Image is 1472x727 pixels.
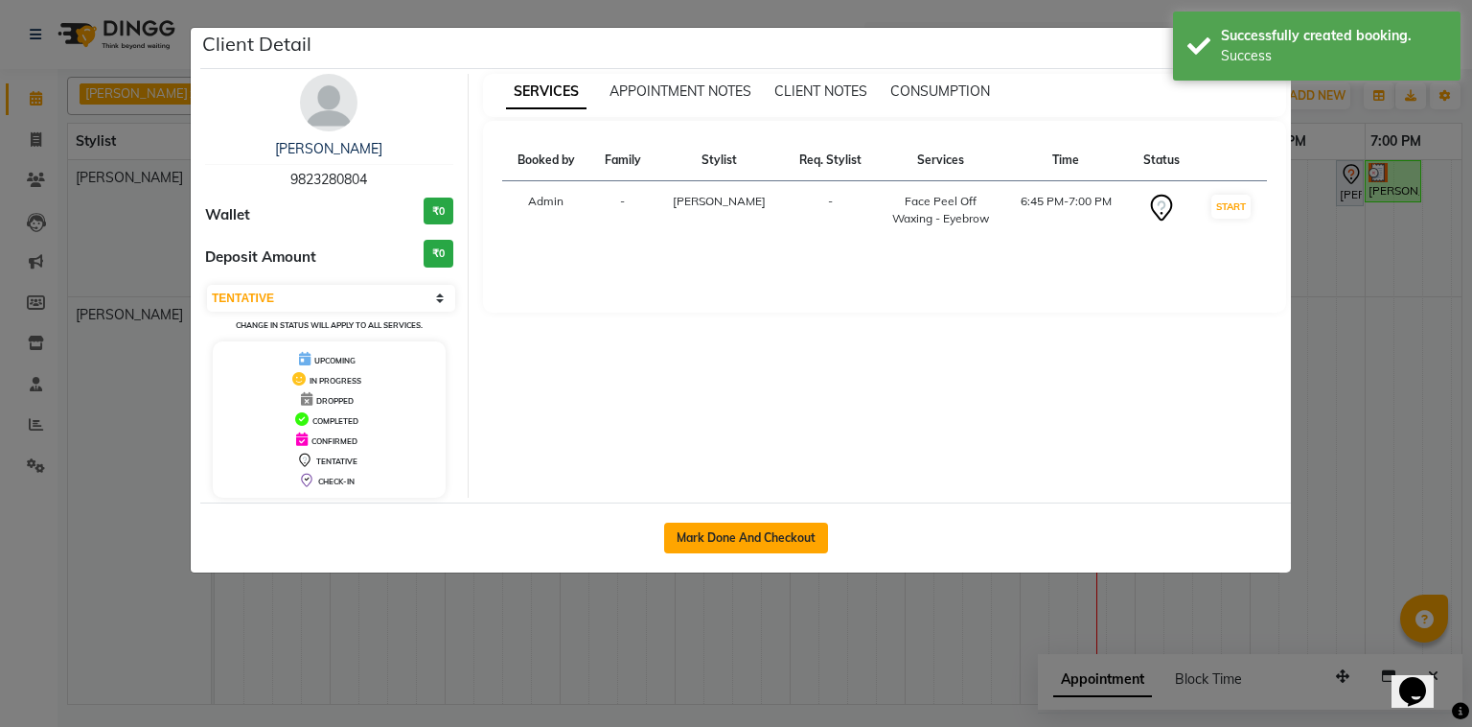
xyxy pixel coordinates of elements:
th: Status [1129,140,1194,181]
span: CHECK-IN [318,477,355,486]
div: Face Peel Off Waxing - Eyebrow [888,193,992,227]
span: SERVICES [506,75,586,109]
span: DROPPED [316,396,354,406]
span: Wallet [205,204,250,226]
span: TENTATIVE [316,457,357,466]
th: Stylist [655,140,783,181]
iframe: chat widget [1391,650,1453,708]
th: Family [590,140,655,181]
span: Deposit Amount [205,246,316,269]
img: avatar [300,74,357,131]
a: [PERSON_NAME] [275,140,382,157]
small: Change in status will apply to all services. [236,320,423,330]
div: Success [1221,46,1446,66]
th: Booked by [502,140,590,181]
h3: ₹0 [424,240,453,268]
span: APPOINTMENT NOTES [609,82,751,100]
td: - [783,181,877,240]
span: IN PROGRESS [310,376,361,386]
th: Req. Stylist [783,140,877,181]
button: START [1211,195,1251,219]
th: Services [877,140,1003,181]
span: 9823280804 [290,171,367,188]
span: COMPLETED [312,416,358,426]
span: CONSUMPTION [890,82,990,100]
td: - [590,181,655,240]
td: 6:45 PM-7:00 PM [1003,181,1129,240]
span: CONFIRMED [311,436,357,446]
h5: Client Detail [202,30,311,59]
span: UPCOMING [314,356,356,365]
td: Admin [502,181,590,240]
button: Mark Done And Checkout [664,523,828,553]
th: Time [1003,140,1129,181]
span: CLIENT NOTES [774,82,867,100]
h3: ₹0 [424,198,453,225]
div: Successfully created booking. [1221,26,1446,46]
span: [PERSON_NAME] [673,194,766,208]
